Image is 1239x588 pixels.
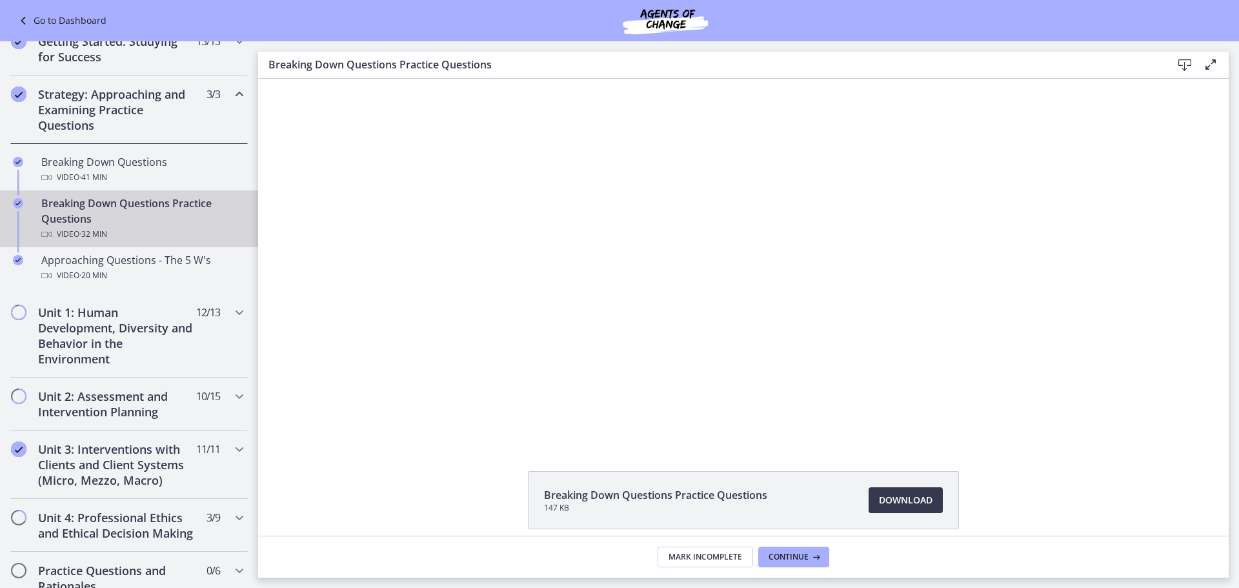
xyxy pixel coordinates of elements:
i: Completed [11,86,26,102]
span: Breaking Down Questions Practice Questions [544,487,767,503]
i: Completed [13,255,23,265]
h2: Strategy: Approaching and Examining Practice Questions [38,86,196,133]
div: Video [41,227,243,242]
span: Continue [769,552,809,562]
i: Completed [11,34,26,49]
h2: Unit 3: Interventions with Clients and Client Systems (Micro, Mezzo, Macro) [38,441,196,488]
span: · 41 min [79,170,107,185]
span: Download [879,492,932,508]
div: Breaking Down Questions [41,154,243,185]
span: 3 / 3 [206,86,220,102]
span: 12 / 13 [196,305,220,320]
span: 147 KB [544,503,767,513]
div: Breaking Down Questions Practice Questions [41,196,243,242]
img: Agents of Change [588,5,743,36]
span: 3 / 9 [206,510,220,525]
i: Completed [13,157,23,167]
i: Completed [13,198,23,208]
span: 11 / 11 [196,441,220,457]
span: 0 / 6 [206,563,220,578]
span: Mark Incomplete [669,552,742,562]
h2: Getting Started: Studying for Success [38,34,196,65]
span: · 32 min [79,227,107,242]
button: Mark Incomplete [658,547,753,567]
h3: Breaking Down Questions Practice Questions [268,57,1151,72]
i: Completed [11,441,26,457]
button: Continue [758,547,829,567]
div: Video [41,170,243,185]
h2: Unit 2: Assessment and Intervention Planning [38,389,196,420]
iframe: Video Lesson [258,79,1229,441]
span: 10 / 15 [196,389,220,404]
div: Video [41,268,243,283]
div: Approaching Questions - The 5 W's [41,252,243,283]
a: Go to Dashboard [15,13,106,28]
h2: Unit 1: Human Development, Diversity and Behavior in the Environment [38,305,196,367]
span: · 20 min [79,268,107,283]
a: Download [869,487,943,513]
h2: Unit 4: Professional Ethics and Ethical Decision Making [38,510,196,541]
span: 13 / 13 [196,34,220,49]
